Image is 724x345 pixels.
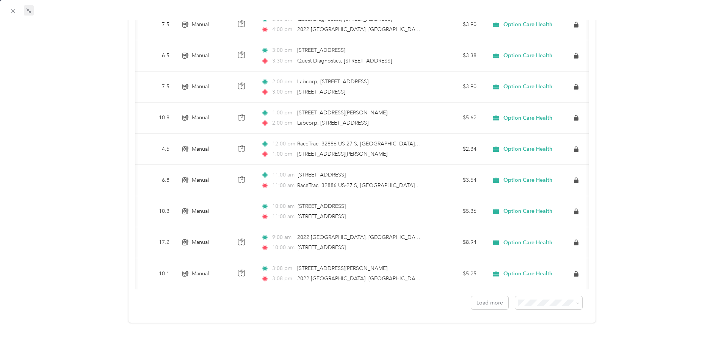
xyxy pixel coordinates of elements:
[503,52,552,59] span: Option Care Health
[429,258,483,289] td: $5.25
[429,165,483,196] td: $3.54
[503,146,552,153] span: Option Care Health
[272,78,294,86] span: 2:00 pm
[192,270,209,278] span: Manual
[297,265,387,272] span: [STREET_ADDRESS][PERSON_NAME]
[297,234,538,240] span: 2022 [GEOGRAPHIC_DATA], [GEOGRAPHIC_DATA], [GEOGRAPHIC_DATA], [GEOGRAPHIC_DATA]
[125,103,176,134] td: 10.8
[297,47,345,53] span: [STREET_ADDRESS]
[125,196,176,227] td: 10.3
[192,83,209,91] span: Manual
[429,103,483,134] td: $5.62
[471,296,508,309] button: Load more
[192,176,209,184] span: Manual
[503,177,552,184] span: Option Care Health
[272,202,295,211] span: 10:00 am
[192,114,209,122] span: Manual
[297,109,387,116] span: [STREET_ADDRESS][PERSON_NAME]
[297,140,472,147] span: RaceTrac, 32886 US-27 S, [GEOGRAPHIC_DATA], [GEOGRAPHIC_DATA]
[298,172,346,178] span: [STREET_ADDRESS]
[125,40,176,71] td: 6.5
[192,145,209,153] span: Manual
[272,275,294,283] span: 3:08 pm
[298,244,346,251] span: [STREET_ADDRESS]
[125,9,176,40] td: 7.5
[125,72,176,103] td: 7.5
[272,233,294,242] span: 9:00 am
[272,140,294,148] span: 12:00 pm
[297,58,392,64] span: Quest Diagnostics, [STREET_ADDRESS]
[272,264,294,273] span: 3:08 pm
[272,181,294,190] span: 11:00 am
[272,171,295,179] span: 11:00 am
[272,150,294,158] span: 1:00 pm
[272,119,294,127] span: 2:00 pm
[429,72,483,103] td: $3.90
[429,40,483,71] td: $3.38
[503,239,552,246] span: Option Care Health
[192,52,209,60] span: Manual
[192,20,209,29] span: Manual
[298,203,346,209] span: [STREET_ADDRESS]
[503,115,552,122] span: Option Care Health
[503,83,552,90] span: Option Care Health
[503,270,552,277] span: Option Care Health
[429,196,483,227] td: $5.36
[272,109,294,117] span: 1:00 pm
[429,134,483,165] td: $2.34
[272,25,294,34] span: 4:00 pm
[192,207,209,215] span: Manual
[125,165,176,196] td: 6.8
[125,227,176,258] td: 17.2
[192,238,209,247] span: Manual
[297,78,368,85] span: Labcorp, [STREET_ADDRESS]
[272,57,294,65] span: 3:30 pm
[297,182,472,189] span: RaceTrac, 32886 US-27 S, [GEOGRAPHIC_DATA], [GEOGRAPHIC_DATA]
[297,89,345,95] span: [STREET_ADDRESS]
[272,88,294,96] span: 3:00 pm
[297,120,368,126] span: Labcorp, [STREET_ADDRESS]
[297,275,538,282] span: 2022 [GEOGRAPHIC_DATA], [GEOGRAPHIC_DATA], [GEOGRAPHIC_DATA], [GEOGRAPHIC_DATA]
[429,9,483,40] td: $3.90
[297,151,387,157] span: [STREET_ADDRESS][PERSON_NAME]
[272,212,295,221] span: 11:00 am
[272,46,294,55] span: 3:00 pm
[682,303,724,345] iframe: Everlance-gr Chat Button Frame
[272,244,295,252] span: 10:00 am
[125,134,176,165] td: 4.5
[297,26,538,33] span: 2022 [GEOGRAPHIC_DATA], [GEOGRAPHIC_DATA], [GEOGRAPHIC_DATA], [GEOGRAPHIC_DATA]
[503,208,552,215] span: Option Care Health
[298,213,346,220] span: [STREET_ADDRESS]
[125,258,176,289] td: 10.1
[429,227,483,258] td: $8.94
[503,21,552,28] span: Option Care Health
